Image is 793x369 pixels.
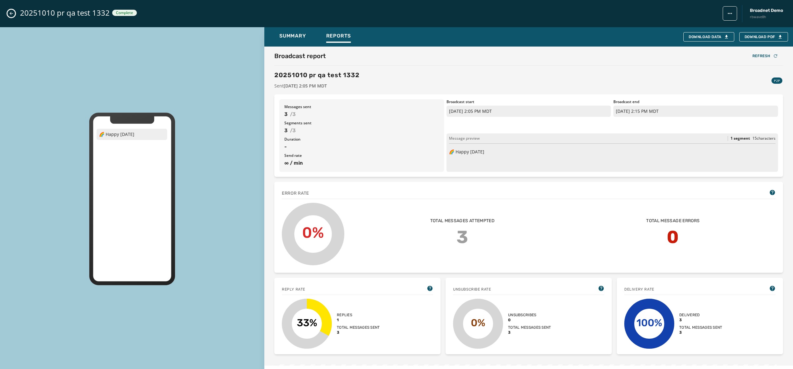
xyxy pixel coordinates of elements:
button: Download PDF [739,32,788,42]
span: 3 [284,111,287,118]
span: 3 [337,330,339,335]
div: Refresh [752,53,778,58]
button: Summary [274,30,311,44]
span: rbwave8h [750,14,783,20]
span: 3 [679,330,682,335]
span: [DATE] 2:05 PM MDT [284,83,327,89]
span: 3 [508,330,511,335]
span: Delivery Rate [624,287,654,292]
span: Total messages sent [508,325,551,330]
div: Download Data [689,34,729,39]
span: ∞ / min [284,159,439,167]
span: 3 [456,224,468,250]
span: Delivered [679,312,700,317]
span: 1 segment [731,136,750,141]
span: 3 [284,127,287,134]
span: Total messages sent [337,325,380,330]
span: / 3 [290,111,296,118]
button: Reports [321,30,356,44]
h3: 20251010 pr qa test 1332 [274,71,360,79]
span: Replies [337,312,352,317]
text: 33% [297,317,317,329]
span: Total messages sent [679,325,722,330]
div: P2P [771,77,782,84]
button: Refresh [747,52,783,60]
text: 100% [636,317,662,329]
span: Total messages attempted [430,218,495,224]
button: Download Data [683,32,734,42]
p: 🌈 Happy [DATE] [449,149,776,155]
p: 🌈 Happy [DATE] [97,129,167,140]
span: Send rate [284,153,439,158]
span: Sent [274,83,327,89]
span: Messages sent [284,104,439,109]
span: - [284,143,439,151]
span: Unsubscribes [508,312,536,317]
span: 1 [337,317,339,322]
span: Message preview [449,136,480,141]
text: 0% [302,224,324,242]
span: Summary [279,33,306,39]
span: / 3 [290,127,296,134]
h2: Broadcast report [274,52,326,60]
span: Error rate [282,190,309,197]
span: Broadcast start [446,99,611,104]
span: 3 [679,317,682,322]
span: Reply rate [282,287,305,292]
span: Complete [116,10,133,15]
span: Broadnet Demo [750,7,783,14]
span: Duration [284,137,439,142]
span: Segments sent [284,121,439,126]
span: 0 [667,224,679,250]
span: Unsubscribe Rate [453,287,491,292]
span: 0 [508,317,511,322]
span: Reports [326,33,351,39]
p: [DATE] 2:05 PM MDT [446,106,611,117]
span: 15 characters [752,136,776,141]
span: Broadcast end [613,99,778,104]
span: Download PDF [745,34,783,39]
button: broadcast action menu [723,6,737,21]
span: Total message errors [646,218,700,224]
p: [DATE] 2:15 PM MDT [613,106,778,117]
text: 0% [471,317,485,329]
